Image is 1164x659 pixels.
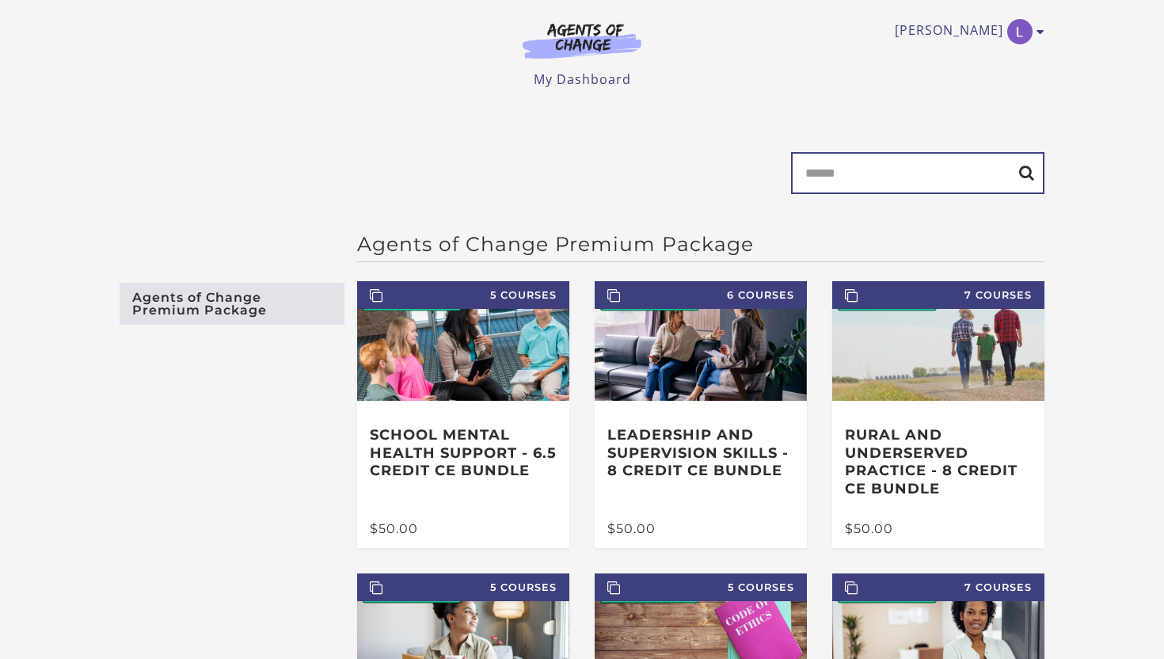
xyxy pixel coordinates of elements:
[832,281,1044,309] span: 7 Courses
[370,523,557,535] div: $50.00
[607,426,794,480] h3: Leadership and Supervision Skills - 8 Credit CE Bundle
[832,573,1044,601] span: 7 Courses
[845,426,1032,497] h3: Rural and Underserved Practice - 8 Credit CE Bundle
[607,523,794,535] div: $50.00
[120,283,344,325] a: Agents of Change Premium Package
[506,22,658,59] img: Agents of Change Logo
[832,281,1044,548] a: 7 Courses Rural and Underserved Practice - 8 Credit CE Bundle $50.00
[595,281,807,309] span: 6 Courses
[595,573,807,601] span: 5 Courses
[845,523,1032,535] div: $50.00
[357,573,569,601] span: 5 Courses
[357,232,1044,256] h2: Agents of Change Premium Package
[357,281,569,309] span: 5 Courses
[370,426,557,480] h3: School Mental Health Support - 6.5 Credit CE Bundle
[357,281,569,548] a: 5 Courses School Mental Health Support - 6.5 Credit CE Bundle $50.00
[895,19,1037,44] a: Toggle menu
[595,281,807,548] a: 6 Courses Leadership and Supervision Skills - 8 Credit CE Bundle $50.00
[534,70,631,88] a: My Dashboard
